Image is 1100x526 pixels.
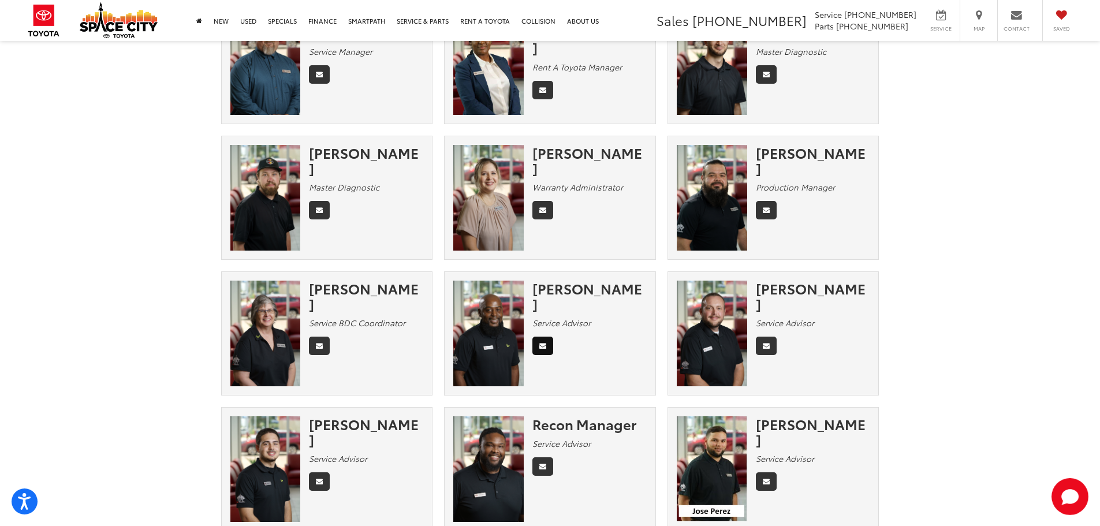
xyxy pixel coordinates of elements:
[677,10,747,115] img: Travis Silhan
[756,337,777,355] a: Email
[532,416,647,431] div: Recon Manager
[928,25,954,32] span: Service
[230,416,301,522] img: Chris Brito
[532,281,647,311] div: [PERSON_NAME]
[532,438,591,449] em: Service Advisor
[815,20,834,32] span: Parts
[309,416,423,447] div: [PERSON_NAME]
[756,181,835,193] em: Production Manager
[532,181,623,193] em: Warranty Administrator
[1049,25,1074,32] span: Saved
[966,25,991,32] span: Map
[309,337,330,355] a: Email
[677,145,747,251] img: Alberto Esparza
[309,181,379,193] em: Master Diagnostic
[532,317,591,329] em: Service Advisor
[1004,25,1030,32] span: Contact
[230,281,301,386] img: Carol Tisdale
[756,281,870,311] div: [PERSON_NAME]
[1051,478,1088,515] button: Toggle Chat Window
[453,416,524,522] img: Recon Manager
[677,281,747,386] img: Mathew McWhirter
[657,11,689,29] span: Sales
[532,81,553,99] a: Email
[453,145,524,251] img: Jenny Coronado
[309,46,372,57] em: Service Manager
[230,10,301,115] img: Floyd Greer
[756,472,777,491] a: Email
[230,145,301,251] img: Leo Lubel
[836,20,908,32] span: [PHONE_NUMBER]
[532,201,553,219] a: Email
[309,65,330,84] a: Email
[80,2,158,38] img: Space City Toyota
[309,317,405,329] em: Service BDC Coordinator
[677,416,747,521] img: Jose Perez
[756,65,777,84] a: Email
[756,201,777,219] a: Email
[453,281,524,386] img: LaMarko Bentley
[309,201,330,219] a: Email
[756,453,814,464] em: Service Advisor
[756,145,870,176] div: [PERSON_NAME]
[453,10,524,115] img: Famalee McGill
[532,61,622,73] em: Rent A Toyota Manager
[309,281,423,311] div: [PERSON_NAME]
[756,46,826,57] em: Master Diagnostic
[815,9,842,20] span: Service
[756,317,814,329] em: Service Advisor
[1051,478,1088,515] svg: Start Chat
[309,453,367,464] em: Service Advisor
[532,10,647,55] div: Famalee [PERSON_NAME]
[532,145,647,176] div: [PERSON_NAME]
[532,457,553,476] a: Email
[309,472,330,491] a: Email
[692,11,807,29] span: [PHONE_NUMBER]
[309,145,423,176] div: [PERSON_NAME]
[532,337,553,355] a: Email
[844,9,916,20] span: [PHONE_NUMBER]
[756,416,870,447] div: [PERSON_NAME]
